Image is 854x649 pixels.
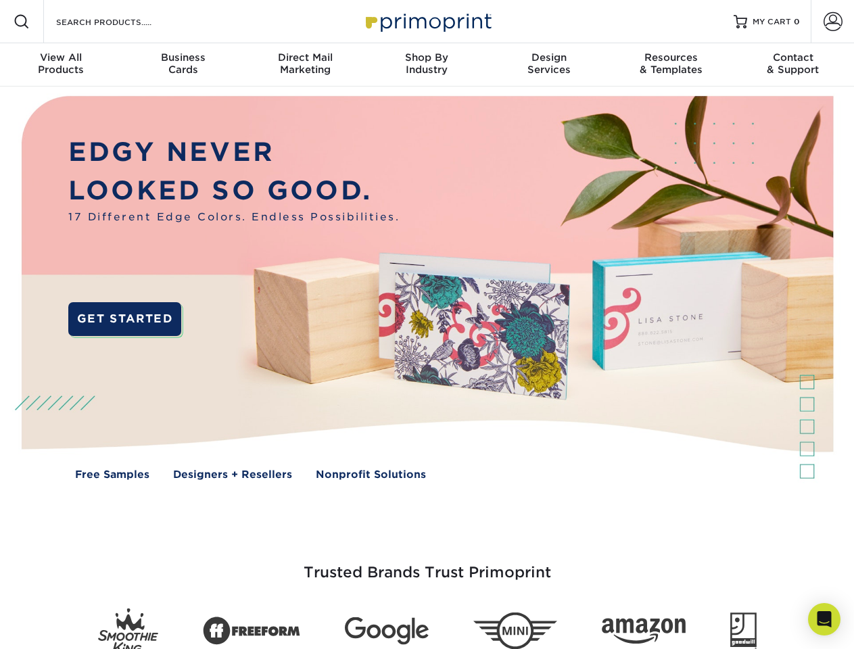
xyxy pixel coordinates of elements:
a: Contact& Support [732,43,854,87]
input: SEARCH PRODUCTS..... [55,14,187,30]
div: Cards [122,51,243,76]
a: Resources& Templates [610,43,732,87]
div: Marketing [244,51,366,76]
span: Contact [732,51,854,64]
p: EDGY NEVER [68,133,400,172]
a: Designers + Resellers [173,467,292,483]
a: BusinessCards [122,43,243,87]
a: Direct MailMarketing [244,43,366,87]
img: Google [345,617,429,645]
a: GET STARTED [68,302,181,336]
a: DesignServices [488,43,610,87]
span: Shop By [366,51,488,64]
a: Nonprofit Solutions [316,467,426,483]
div: & Support [732,51,854,76]
p: LOOKED SO GOOD. [68,172,400,210]
img: Amazon [602,619,686,644]
h3: Trusted Brands Trust Primoprint [32,531,823,598]
span: 0 [794,17,800,26]
span: MY CART [753,16,791,28]
span: 17 Different Edge Colors. Endless Possibilities. [68,210,400,225]
img: Primoprint [360,7,495,36]
span: Direct Mail [244,51,366,64]
img: Goodwill [730,612,757,649]
span: Business [122,51,243,64]
a: Shop ByIndustry [366,43,488,87]
a: Free Samples [75,467,149,483]
span: Design [488,51,610,64]
div: Open Intercom Messenger [808,603,840,635]
div: Services [488,51,610,76]
div: & Templates [610,51,732,76]
span: Resources [610,51,732,64]
div: Industry [366,51,488,76]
